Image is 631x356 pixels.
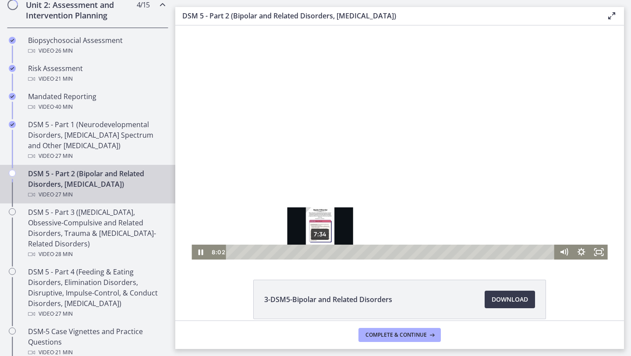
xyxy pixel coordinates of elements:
i: Completed [9,93,16,100]
i: Completed [9,37,16,44]
button: Mute [380,219,397,234]
span: · 26 min [54,46,73,56]
span: · 21 min [54,74,73,84]
span: · 27 min [54,189,73,200]
span: · 27 min [54,151,73,161]
span: · 40 min [54,102,73,112]
span: Download [492,294,528,305]
iframe: Video Lesson [175,25,624,260]
div: DSM 5 - Part 2 (Bipolar and Related Disorders, [MEDICAL_DATA]) [28,168,165,200]
span: 3-DSM5-Bipolar and Related Disorders [264,294,392,305]
button: Show settings menu [397,219,415,234]
div: Mandated Reporting [28,91,165,112]
span: · 27 min [54,309,73,319]
div: DSM 5 - Part 4 (Feeding & Eating Disorders, Elimination Disorders, Disruptive, Impulse-Control, &... [28,267,165,319]
div: Video [28,249,165,260]
div: Risk Assessment [28,63,165,84]
div: DSM 5 - Part 1 (Neurodevelopmental Disorders, [MEDICAL_DATA] Spectrum and Other [MEDICAL_DATA]) [28,119,165,161]
div: Video [28,102,165,112]
h3: DSM 5 - Part 2 (Bipolar and Related Disorders, [MEDICAL_DATA]) [182,11,592,21]
div: DSM 5 - Part 3 ([MEDICAL_DATA], Obsessive-Compulsive and Related Disorders, Trauma & [MEDICAL_DAT... [28,207,165,260]
div: Video [28,309,165,319]
div: Video [28,74,165,84]
i: Completed [9,121,16,128]
i: Completed [9,65,16,72]
button: Fullscreen [415,219,432,234]
div: Video [28,46,165,56]
button: Complete & continue [358,328,441,342]
div: Video [28,151,165,161]
a: Download [485,291,535,308]
span: · 28 min [54,249,73,260]
div: Biopsychosocial Assessment [28,35,165,56]
span: Complete & continue [365,331,427,338]
div: Video [28,189,165,200]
